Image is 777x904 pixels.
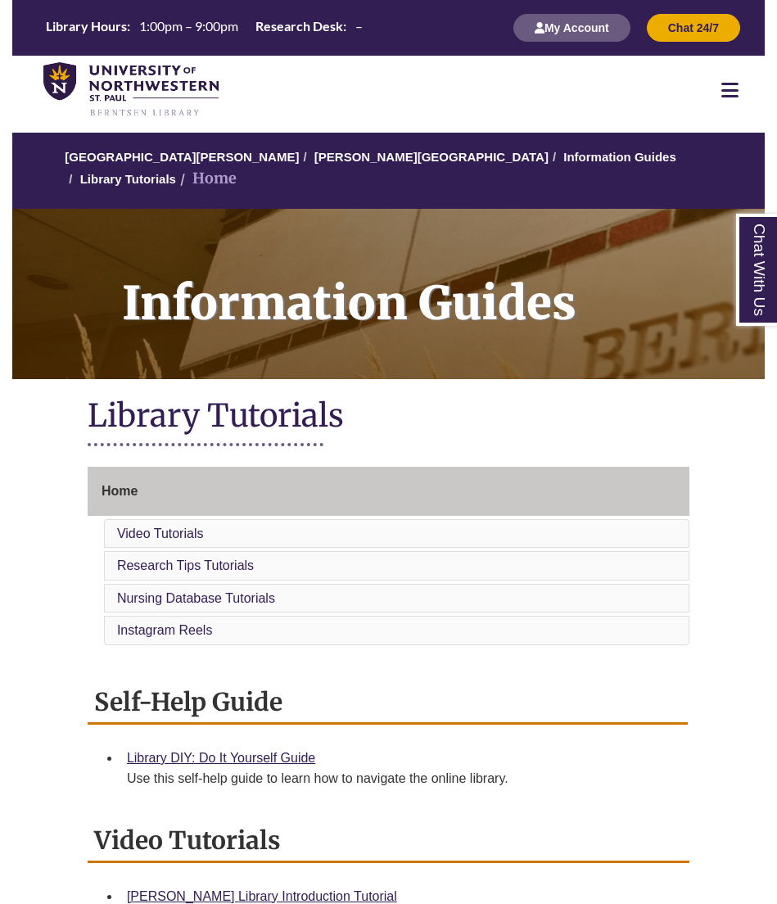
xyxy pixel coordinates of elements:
table: Hours Today [39,17,369,38]
a: Information Guides [12,209,765,379]
a: Video Tutorials [117,527,204,540]
h1: Information Guides [104,209,765,358]
a: Nursing Database Tutorials [117,591,275,605]
h2: Self-Help Guide [88,681,688,725]
a: Instagram Reels [117,623,213,637]
button: Chat 24/7 [647,14,740,42]
a: My Account [513,20,630,34]
a: Chat 24/7 [647,20,740,34]
div: Use this self-help guide to learn how to navigate the online library. [127,769,675,789]
span: – [355,18,363,34]
a: [PERSON_NAME] Library Introduction Tutorial [127,889,397,903]
h1: Library Tutorials [88,395,689,439]
a: [PERSON_NAME][GEOGRAPHIC_DATA] [314,150,549,164]
a: Library DIY: Do It Yourself Guide [127,751,315,765]
a: Hours Today [39,17,369,39]
a: Library Tutorials [80,172,176,186]
span: Home [102,484,138,498]
li: Home [176,167,237,191]
a: [GEOGRAPHIC_DATA][PERSON_NAME] [65,150,299,164]
a: Home [88,467,689,516]
button: My Account [513,14,630,42]
th: Research Desk: [249,17,349,35]
a: Research Tips Tutorials [117,558,254,572]
img: UNWSP Library Logo [43,62,219,118]
span: 1:00pm – 9:00pm [139,18,238,34]
div: Guide Page Menu [88,467,689,649]
a: Information Guides [563,150,676,164]
h2: Video Tutorials [88,820,689,863]
th: Library Hours: [39,17,133,35]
